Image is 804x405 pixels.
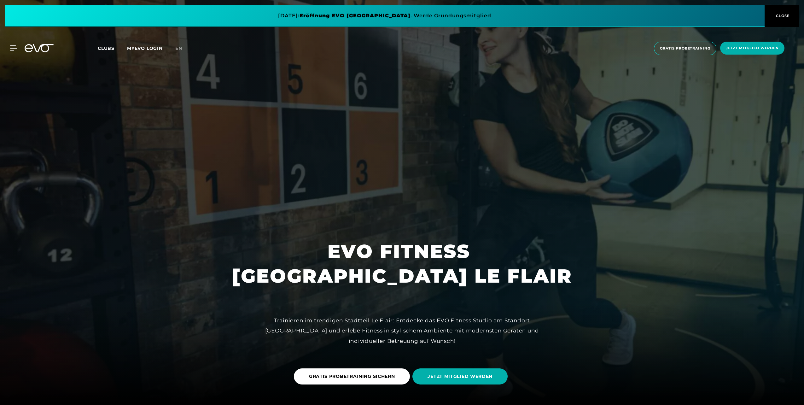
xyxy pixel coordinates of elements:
a: Jetzt Mitglied werden [718,42,786,55]
div: Trainieren im trendigen Stadtteil Le Flair: Entdecke das EVO Fitness Studio am Standort [GEOGRAPH... [260,315,544,346]
a: GRATIS PROBETRAINING SICHERN [294,364,413,389]
span: Jetzt Mitglied werden [726,45,779,51]
span: en [175,45,182,51]
span: Gratis Probetraining [660,46,710,51]
span: JETZT MITGLIED WERDEN [428,373,492,380]
h1: EVO FITNESS [GEOGRAPHIC_DATA] LE FLAIR [232,239,572,288]
a: MYEVO LOGIN [127,45,163,51]
a: Clubs [98,45,127,51]
span: Clubs [98,45,114,51]
a: JETZT MITGLIED WERDEN [412,364,510,389]
a: Gratis Probetraining [652,42,718,55]
span: CLOSE [774,13,790,19]
button: CLOSE [765,5,799,27]
span: GRATIS PROBETRAINING SICHERN [309,373,395,380]
a: en [175,45,190,52]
